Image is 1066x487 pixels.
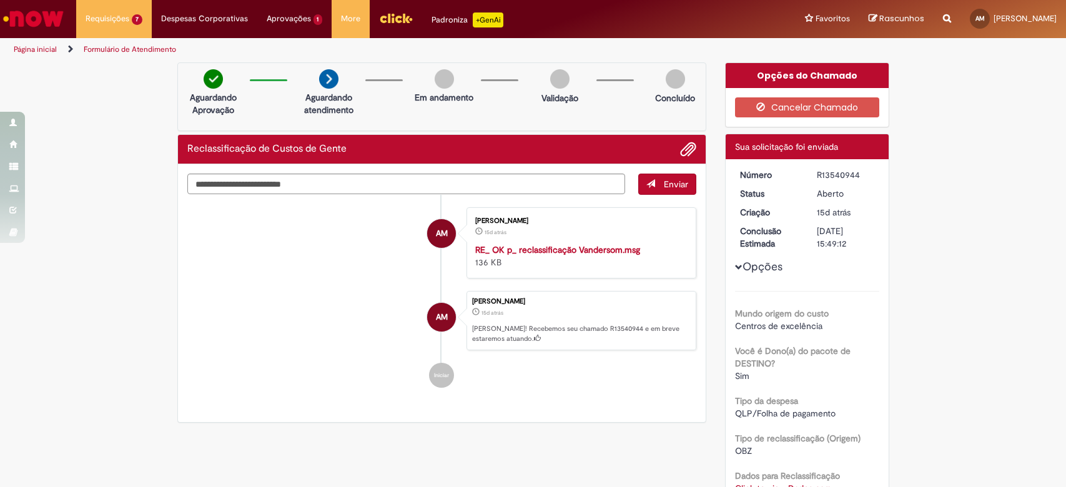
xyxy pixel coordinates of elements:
h2: Reclassificação de Custos de Gente Histórico de tíquete [187,144,347,155]
div: [PERSON_NAME] [475,217,683,225]
span: 15d atrás [481,309,503,317]
div: Aberto [817,187,875,200]
ul: Trilhas de página [9,38,701,61]
span: [PERSON_NAME] [994,13,1057,24]
span: Sua solicitação foi enviada [735,141,838,152]
p: Aguardando Aprovação [183,91,244,116]
div: Ana Laura Bastos Machado [427,219,456,248]
span: Enviar [664,179,688,190]
p: +GenAi [473,12,503,27]
span: Favoritos [816,12,850,25]
textarea: Digite sua mensagem aqui... [187,174,626,195]
a: Página inicial [14,44,57,54]
b: Tipo de reclassificação (Origem) [735,433,861,444]
span: Centros de excelência [735,320,822,332]
span: 15d atrás [817,207,851,218]
dt: Número [731,169,807,181]
a: RE_ OK p_ reclassificação Vandersom.msg [475,244,640,255]
p: [PERSON_NAME]! Recebemos seu chamado R13540944 e em breve estaremos atuando. [472,324,689,343]
time: 16/09/2025 16:49:08 [481,309,503,317]
span: OBZ [735,445,752,456]
span: AM [975,14,985,22]
span: 1 [313,14,323,25]
div: [PERSON_NAME] [472,298,689,305]
p: Aguardando atendimento [299,91,359,116]
p: Em andamento [415,91,473,104]
div: [DATE] 15:49:12 [817,225,875,250]
p: Validação [541,92,578,104]
span: QLP/Folha de pagamento [735,408,836,419]
time: 16/09/2025 16:49:08 [817,207,851,218]
b: Você é Dono(a) do pacote de DESTINO? [735,345,851,369]
img: img-circle-grey.png [666,69,685,89]
div: 136 KB [475,243,683,268]
span: AM [436,219,448,248]
li: Ana Laura Bastos Machado [187,291,697,351]
a: Formulário de Atendimento [84,44,176,54]
div: Padroniza [432,12,503,27]
span: 15d atrás [485,229,506,236]
a: Rascunhos [869,13,924,25]
button: Cancelar Chamado [735,97,879,117]
img: ServiceNow [1,6,66,31]
ul: Histórico de tíquete [187,195,697,401]
dt: Status [731,187,807,200]
img: check-circle-green.png [204,69,223,89]
span: 7 [132,14,142,25]
div: Opções do Chamado [726,63,889,88]
img: img-circle-grey.png [435,69,454,89]
p: Concluído [655,92,695,104]
img: img-circle-grey.png [550,69,570,89]
span: AM [436,302,448,332]
button: Adicionar anexos [680,141,696,157]
div: Ana Laura Bastos Machado [427,303,456,332]
b: Dados para Reclassificação [735,470,840,481]
time: 17/09/2025 08:38:35 [485,229,506,236]
span: Requisições [86,12,129,25]
dt: Conclusão Estimada [731,225,807,250]
div: R13540944 [817,169,875,181]
b: Mundo origem do custo [735,308,829,319]
img: arrow-next.png [319,69,338,89]
span: Despesas Corporativas [161,12,248,25]
dt: Criação [731,206,807,219]
b: Tipo da despesa [735,395,798,406]
div: 16/09/2025 16:49:08 [817,206,875,219]
img: click_logo_yellow_360x200.png [379,9,413,27]
span: Sim [735,370,749,381]
span: Aprovações [267,12,311,25]
span: Rascunhos [879,12,924,24]
span: More [341,12,360,25]
button: Enviar [638,174,696,195]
